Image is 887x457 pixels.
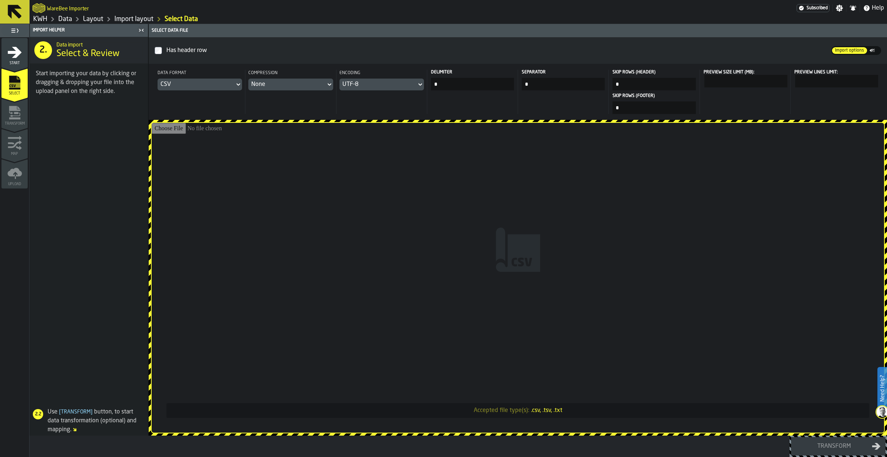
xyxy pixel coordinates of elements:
[339,70,424,90] div: EncodingDropdownMenuValue-UTF_8
[91,409,93,415] span: ]
[1,152,28,156] span: Map
[1,68,28,98] li: menu Select
[846,4,860,12] label: button-toggle-Notifications
[1,91,28,96] span: Select
[59,409,61,415] span: [
[794,70,838,75] span: Preview Lines Limit:
[58,15,72,23] a: link-to-/wh/i/4fb45246-3b77-4bb5-b880-c337c3c5facb/data
[56,48,120,60] span: Select & Review
[31,28,136,33] div: Import Helper
[1,38,28,67] li: menu Start
[1,98,28,128] li: menu Transform
[339,70,424,79] div: Encoding
[165,45,830,56] div: InputCheckbox-react-aria7357118483-:r5u:
[32,15,458,24] nav: Breadcrumb
[872,4,884,13] span: Help
[612,93,694,98] span: Skip Rows (footer)
[165,15,198,23] a: link-to-/wh/i/4fb45246-3b77-4bb5-b880-c337c3c5facb/import/layout
[1,159,28,188] li: menu Upload
[1,122,28,126] span: Transform
[155,47,162,54] input: InputCheckbox-label-react-aria7357118483-:r5u:
[430,70,515,90] label: input-value-Delimiter
[136,26,146,35] label: button-toggle-Close me
[30,408,145,434] div: Use button, to start data transformation (optional) and mapping.
[36,69,142,96] div: Start importing your data by clicking or dragging & dropping your file into the upload panel on t...
[521,70,605,90] label: input-value-Separator
[431,78,514,90] input: input-value-Delimiter input-value-Delimiter
[833,4,846,12] label: button-toggle-Settings
[868,46,881,55] label: button-switch-multi-
[807,6,828,11] span: Subscribed
[33,15,47,23] a: link-to-/wh/i/4fb45246-3b77-4bb5-b880-c337c3c5facb
[522,70,603,75] span: Separator
[612,93,696,114] label: input-value-Skip Rows (footer)
[47,4,89,12] h2: Sub Title
[155,43,831,58] label: InputCheckbox-label-react-aria7357118483-:r5u:
[32,1,45,15] a: logo-header
[612,101,696,114] input: input-value-Skip Rows (footer) input-value-Skip Rows (footer)
[1,25,28,36] label: button-toggle-Toggle Full Menu
[791,437,886,456] button: button-Transform
[522,78,605,90] input: input-value-Separator input-value-Separator
[831,46,868,55] label: button-switch-multi-Import options
[878,368,886,409] label: Need Help?
[114,15,153,23] a: link-to-/wh/i/4fb45246-3b77-4bb5-b880-c337c3c5facb/import/layout/
[797,4,829,12] div: Menu Subscription
[869,47,880,54] div: thumb
[83,15,103,23] a: link-to-/wh/i/4fb45246-3b77-4bb5-b880-c337c3c5facb/designer
[251,80,322,89] div: DropdownMenuValue-NO
[860,4,887,13] label: button-toggle-Help
[704,70,755,75] span: Preview Size Limit (MB):
[158,70,242,79] div: Data format
[149,24,887,37] header: Select data file
[703,70,787,87] label: react-aria7357118483-:r68:
[797,4,829,12] a: link-to-/wh/i/4fb45246-3b77-4bb5-b880-c337c3c5facb/settings/billing
[34,41,52,59] div: 2.
[832,47,867,54] span: Import options
[161,80,232,89] div: DropdownMenuValue-CSV
[796,442,872,451] div: Transform
[150,28,886,33] div: Select data file
[56,41,142,48] h2: Sub Title
[704,75,787,87] input: react-aria7357118483-:r68: react-aria7357118483-:r68:
[431,70,512,75] span: Delimiter
[612,78,696,90] input: input-value-Skip Rows (header) input-value-Skip Rows (header)
[248,70,333,90] div: CompressionDropdownMenuValue-NO
[1,129,28,158] li: menu Map
[248,70,333,79] div: Compression
[152,123,884,433] input: Accepted file type(s):.csv, .tsv, .txt
[612,70,696,90] label: input-value-Skip Rows (header)
[30,37,148,63] div: title-Select & Review
[832,47,867,54] div: thumb
[795,75,878,87] input: react-aria7357118483-:r6a: react-aria7357118483-:r6a:
[58,409,94,415] span: Transform
[158,70,242,90] div: Data formatDropdownMenuValue-CSV
[612,70,694,75] span: Skip Rows (header)
[342,80,414,89] div: DropdownMenuValue-UTF_8
[794,70,878,87] label: react-aria7357118483-:r6a:
[30,24,148,37] header: Import Helper
[1,61,28,65] span: Start
[1,182,28,186] span: Upload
